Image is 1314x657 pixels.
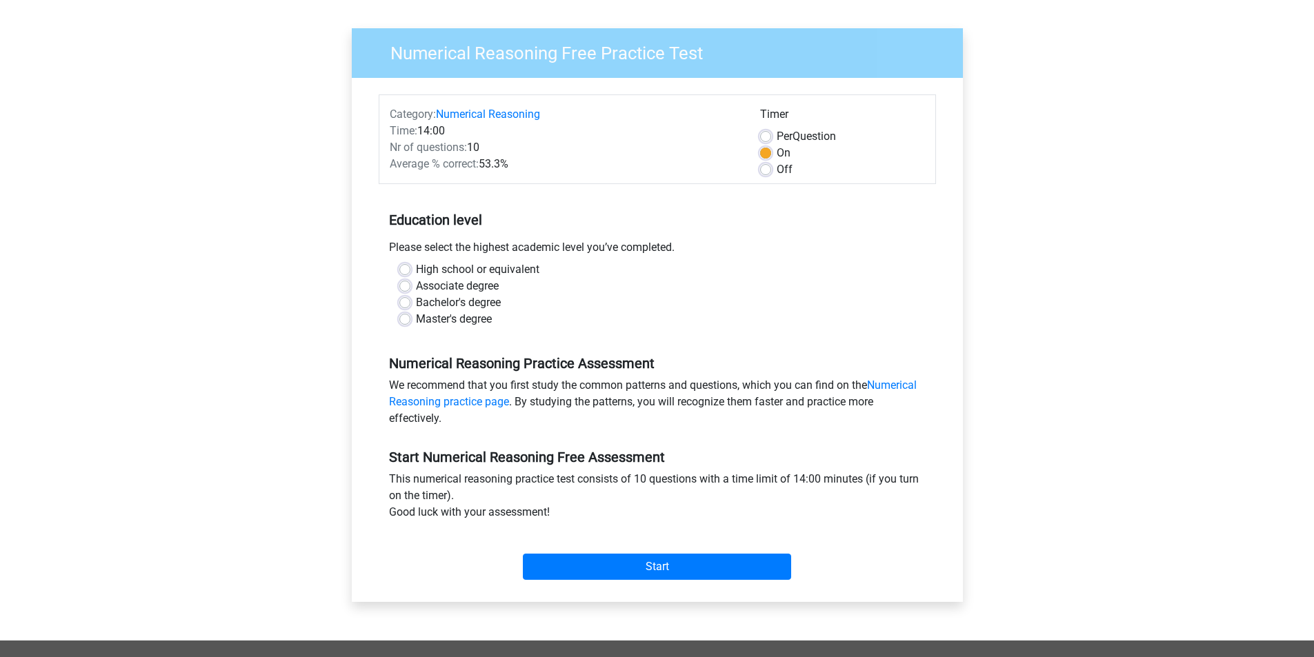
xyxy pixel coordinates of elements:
[389,206,926,234] h5: Education level
[389,355,926,372] h5: Numerical Reasoning Practice Assessment
[777,145,790,161] label: On
[390,157,479,170] span: Average % correct:
[390,124,417,137] span: Time:
[379,139,750,156] div: 10
[416,278,499,294] label: Associate degree
[379,156,750,172] div: 53.3%
[523,554,791,580] input: Start
[390,108,436,121] span: Category:
[374,37,953,64] h3: Numerical Reasoning Free Practice Test
[379,123,750,139] div: 14:00
[379,377,936,432] div: We recommend that you first study the common patterns and questions, which you can find on the . ...
[777,161,793,178] label: Off
[760,106,925,128] div: Timer
[379,239,936,261] div: Please select the highest academic level you’ve completed.
[379,471,936,526] div: This numerical reasoning practice test consists of 10 questions with a time limit of 14:00 minute...
[389,449,926,465] h5: Start Numerical Reasoning Free Assessment
[777,130,793,143] span: Per
[777,128,836,145] label: Question
[390,141,467,154] span: Nr of questions:
[416,261,539,278] label: High school or equivalent
[416,294,501,311] label: Bachelor's degree
[436,108,540,121] a: Numerical Reasoning
[416,311,492,327] label: Master's degree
